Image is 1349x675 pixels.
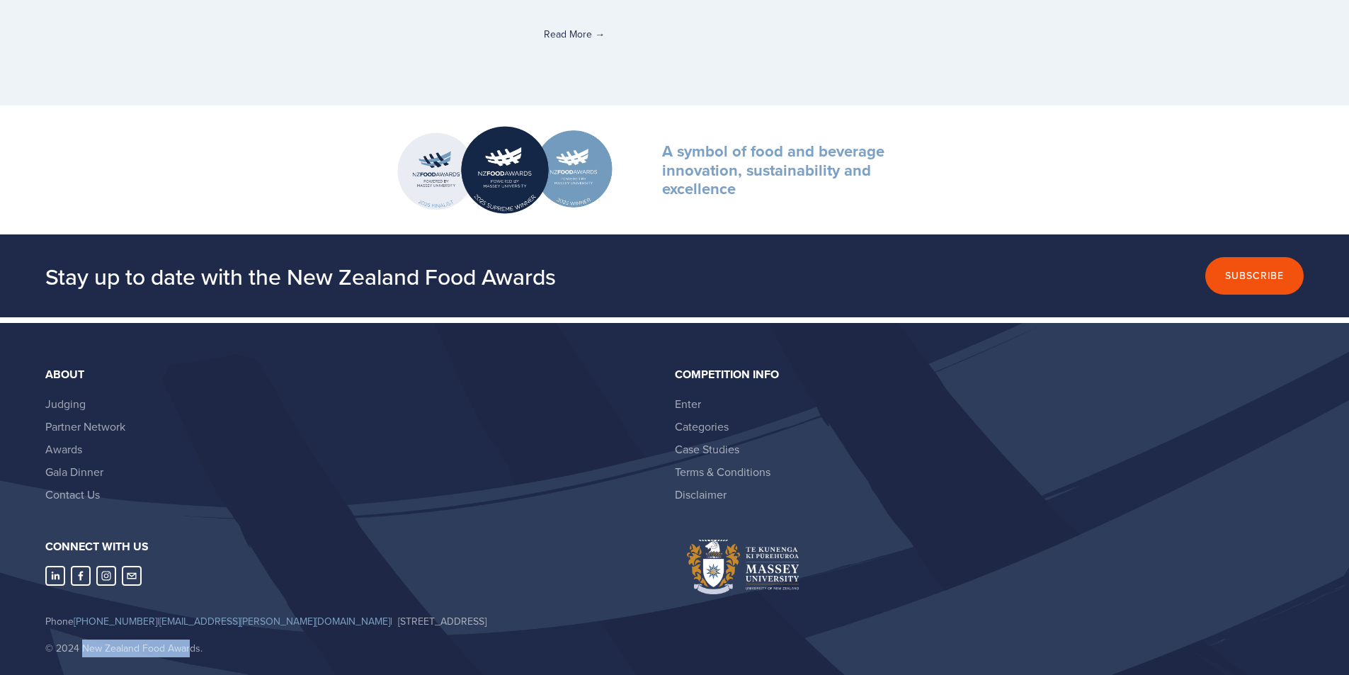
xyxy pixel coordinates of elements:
a: Contact Us [45,487,100,502]
strong: A symbol of food and beverage innovation, sustainability and excellence [662,140,889,200]
a: Enter [675,396,701,412]
div: Competition Info [675,368,1292,381]
a: [EMAIL_ADDRESS][PERSON_NAME][DOMAIN_NAME] [159,614,390,628]
a: Categories [675,419,729,434]
p: © 2024 New Zealand Food Awards. [45,640,663,657]
a: Read More → [544,27,804,41]
button: Subscribe [1205,257,1304,295]
a: Awards [45,441,82,457]
a: Disclaimer [675,487,727,502]
p: Phone | | [STREET_ADDRESS] [45,613,663,630]
a: Instagram [96,566,116,586]
a: nzfoodawards@massey.ac.nz [122,566,142,586]
a: Abbie Harris [71,566,91,586]
a: Gala Dinner [45,464,103,480]
h3: Connect with us [45,540,663,554]
a: LinkedIn [45,566,65,586]
a: Case Studies [675,441,739,457]
h2: Stay up to date with the New Zealand Food Awards [45,262,876,290]
a: Terms & Conditions [675,464,770,480]
div: About [45,368,663,381]
a: [PHONE_NUMBER] [74,614,157,628]
a: Judging [45,396,86,412]
a: Partner Network [45,419,125,434]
